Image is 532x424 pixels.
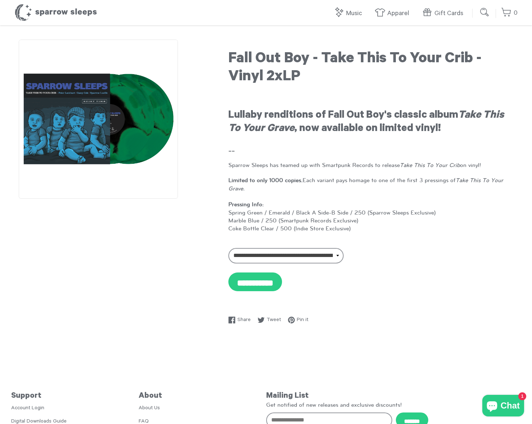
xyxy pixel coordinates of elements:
strong: Limited to only 1000 copies. [228,177,303,183]
p: Get notified of new releases and exclusive discounts! [266,401,521,409]
em: Take This To Your Grave [228,110,504,135]
a: Music [334,6,366,21]
span: Sparrow Sleeps has teamed up with Smartpunk Records to release on vinyl! [228,162,481,168]
span: Each variant pays homage to one of the first 3 pressings of Spring Green / Emerald / Black A Side... [228,177,503,231]
a: 0 [501,5,518,21]
h1: Sparrow Sleeps [14,4,97,22]
a: Smartpunk Records Exclusive [280,217,357,224]
h5: About [139,392,266,401]
a: Apparel [375,6,413,21]
input: Submit [478,5,492,19]
img: Fall Out Boy - Take This To Your Crib - Vinyl 2xLP [19,40,178,199]
em: Take This To Your Crib [400,162,460,168]
h5: Support [11,392,139,401]
em: Take This To Your Grave. [228,177,503,191]
span: Share [237,316,251,324]
strong: Pressing Info: [228,201,264,207]
h5: Mailing List [266,392,521,401]
span: Tweet [267,316,281,324]
h3: -- [228,146,513,158]
inbox-online-store-chat: Shopify online store chat [480,395,526,418]
a: Gift Cards [422,6,467,21]
a: Account Login [11,406,44,411]
h1: Fall Out Boy - Take This To Your Crib - Vinyl 2xLP [228,51,513,87]
a: About Us [139,406,160,411]
span: Pin it [297,316,308,324]
strong: Lullaby renditions of Fall Out Boy's classic album , now available on limited vinyl! [228,110,504,135]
